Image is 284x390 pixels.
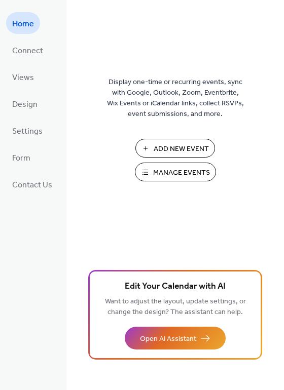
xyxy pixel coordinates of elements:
span: Form [12,150,30,166]
span: Contact Us [12,177,52,193]
a: Connect [6,39,49,61]
button: Manage Events [135,163,216,181]
span: Home [12,16,34,32]
span: Settings [12,124,43,139]
span: Open AI Assistant [140,334,196,344]
button: Open AI Assistant [125,327,226,349]
span: Display one-time or recurring events, sync with Google, Outlook, Zoom, Eventbrite, Wix Events or ... [107,77,244,120]
a: Views [6,66,40,88]
a: Home [6,12,40,34]
span: Design [12,97,38,112]
a: Form [6,146,37,168]
span: Connect [12,43,43,59]
span: Manage Events [153,168,210,178]
span: Views [12,70,34,86]
span: Edit Your Calendar with AI [125,280,226,294]
a: Design [6,93,44,114]
a: Settings [6,120,49,141]
a: Contact Us [6,173,58,195]
button: Add New Event [135,139,215,158]
span: Add New Event [154,144,209,154]
span: Want to adjust the layout, update settings, or change the design? The assistant can help. [105,295,246,319]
